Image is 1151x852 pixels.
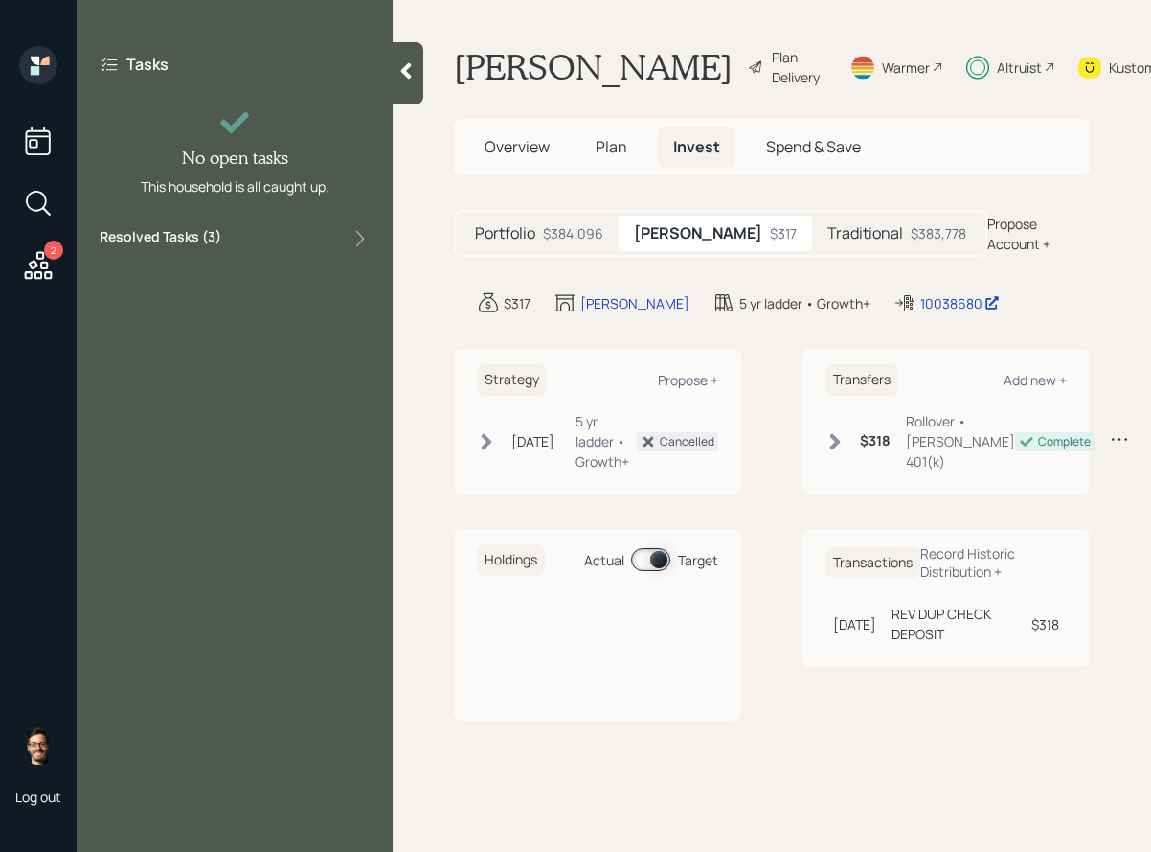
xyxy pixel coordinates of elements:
[1004,371,1067,389] div: Add new +
[997,58,1042,78] div: Altruist
[511,431,554,451] div: [DATE]
[634,224,762,242] h5: [PERSON_NAME]
[1038,433,1091,450] div: Complete
[673,136,720,157] span: Invest
[454,46,733,88] h1: [PERSON_NAME]
[19,726,57,765] img: sami-boghos-headshot.png
[739,293,870,313] div: 5 yr ladder • Growth+
[772,47,826,87] div: Plan Delivery
[660,433,714,450] div: Cancelled
[182,148,288,169] h4: No open tasks
[44,241,63,260] div: 2
[860,433,891,449] h6: $318
[833,614,876,634] div: [DATE]
[891,604,1016,644] div: REV DUP CHECK DEPOSIT
[475,224,535,242] h5: Portfolio
[580,293,689,313] div: [PERSON_NAME]
[126,54,169,75] label: Tasks
[584,550,624,570] div: Actual
[766,136,861,157] span: Spend & Save
[770,223,797,243] div: $317
[141,176,329,196] div: This household is all caught up.
[596,136,627,157] span: Plan
[575,411,637,472] div: 5 yr ladder • Growth+
[100,227,221,250] label: Resolved Tasks ( 3 )
[477,544,545,576] h6: Holdings
[920,544,1067,581] div: Record Historic Distribution +
[825,547,920,579] h6: Transactions
[485,136,550,157] span: Overview
[658,371,718,389] div: Propose +
[504,293,530,313] div: $317
[882,58,930,78] div: Warmer
[678,550,718,570] div: Target
[827,224,903,242] h5: Traditional
[477,364,547,396] h6: Strategy
[15,788,61,806] div: Log out
[1031,614,1059,634] div: $318
[543,223,603,243] div: $384,096
[825,364,898,396] h6: Transfers
[911,223,966,243] div: $383,778
[920,293,1000,313] div: 10038680
[987,214,1090,254] div: Propose Account +
[906,411,1015,472] div: Rollover • [PERSON_NAME] 401(k)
